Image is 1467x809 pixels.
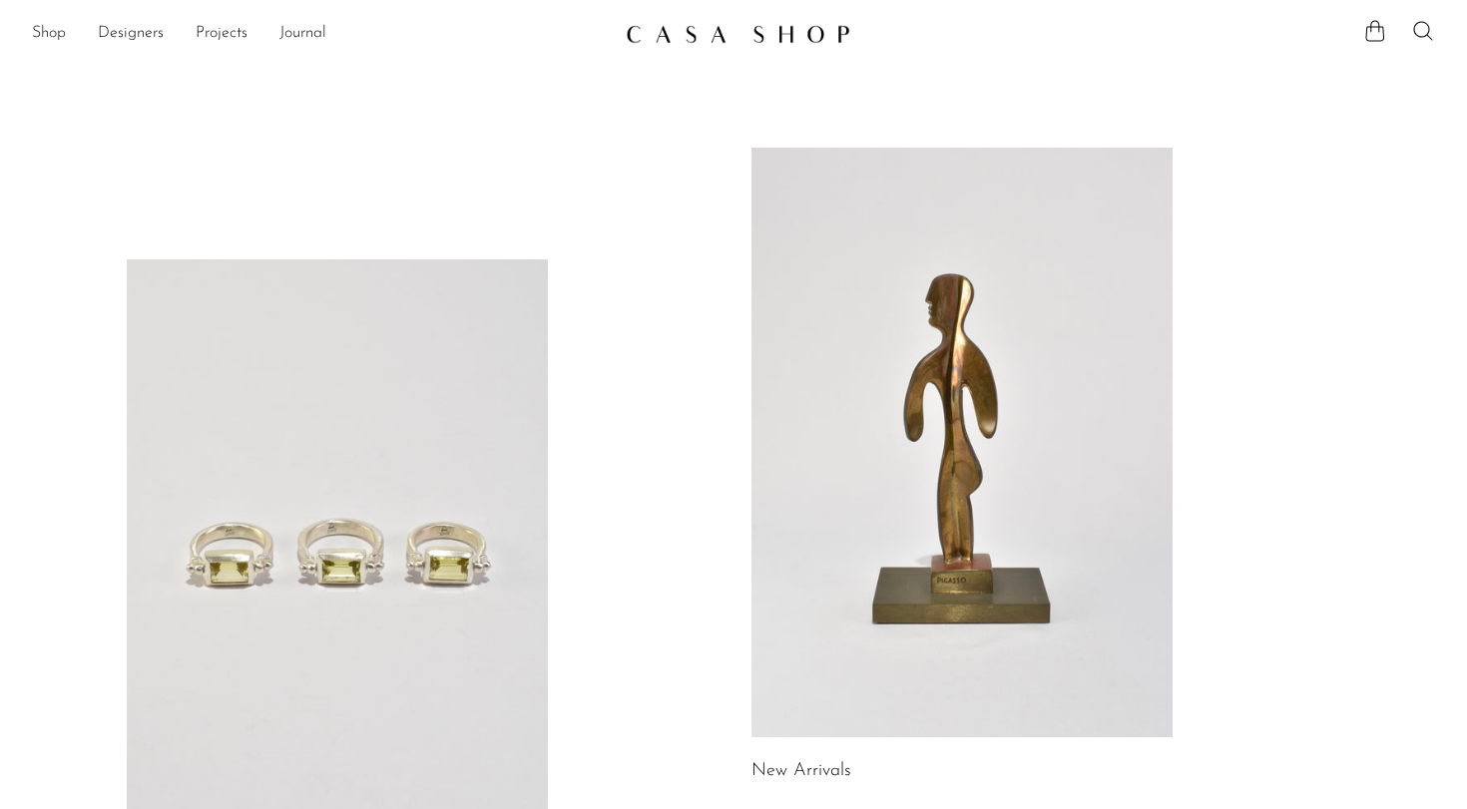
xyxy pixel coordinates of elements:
a: Shop [32,21,66,47]
nav: Desktop navigation [32,17,610,51]
a: Designers [98,21,164,47]
a: Projects [196,21,247,47]
a: New Arrivals [751,762,851,780]
ul: NEW HEADER MENU [32,17,610,51]
a: Journal [279,21,326,47]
